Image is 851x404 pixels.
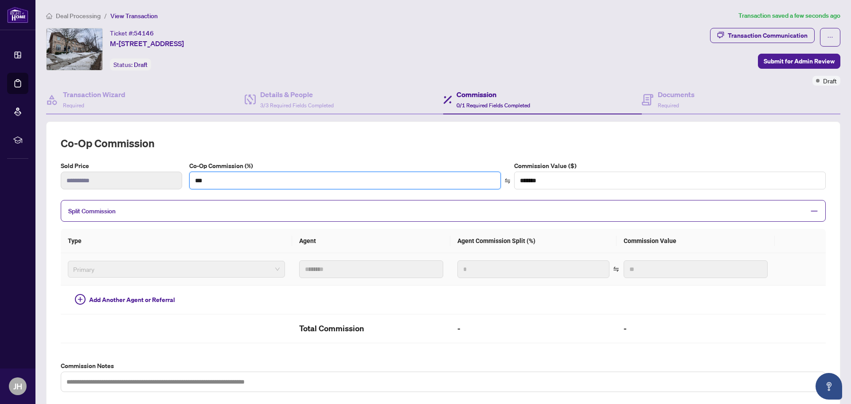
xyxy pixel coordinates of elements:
[292,229,450,253] th: Agent
[450,229,617,253] th: Agent Commission Split (%)
[134,29,154,37] span: 54146
[810,207,818,215] span: minus
[7,7,28,23] img: logo
[68,207,116,215] span: Split Commission
[104,11,107,21] li: /
[110,38,184,49] span: M-[STREET_ADDRESS]
[56,12,101,20] span: Deal Processing
[514,161,826,171] label: Commission Value ($)
[823,76,837,86] span: Draft
[624,322,768,336] h2: -
[68,293,182,307] button: Add Another Agent or Referral
[61,229,292,253] th: Type
[61,361,826,371] label: Commission Notes
[75,294,86,305] span: plus-circle
[61,161,182,171] label: Sold Price
[110,12,158,20] span: View Transaction
[299,322,443,336] h2: Total Commission
[658,102,679,109] span: Required
[658,89,695,100] h4: Documents
[46,13,52,19] span: home
[738,11,840,21] article: Transaction saved a few seconds ago
[457,89,530,100] h4: Commission
[827,34,833,40] span: ellipsis
[89,295,175,305] span: Add Another Agent or Referral
[613,266,619,272] span: swap
[61,136,826,150] h2: Co-op Commission
[63,102,84,109] span: Required
[73,263,280,276] span: Primary
[110,28,154,38] div: Ticket #:
[189,161,501,171] label: Co-Op Commission (%)
[134,61,148,69] span: Draft
[710,28,815,43] button: Transaction Communication
[260,89,334,100] h4: Details & People
[728,28,808,43] div: Transaction Communication
[47,28,102,70] img: IMG-C12403451_1.jpg
[457,322,609,336] h2: -
[457,102,530,109] span: 0/1 Required Fields Completed
[617,229,775,253] th: Commission Value
[63,89,125,100] h4: Transaction Wizard
[504,178,511,184] span: swap
[13,380,22,392] span: JH
[764,54,835,68] span: Submit for Admin Review
[816,373,842,400] button: Open asap
[758,54,840,69] button: Submit for Admin Review
[61,200,826,222] div: Split Commission
[260,102,334,109] span: 3/3 Required Fields Completed
[110,59,151,71] div: Status:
